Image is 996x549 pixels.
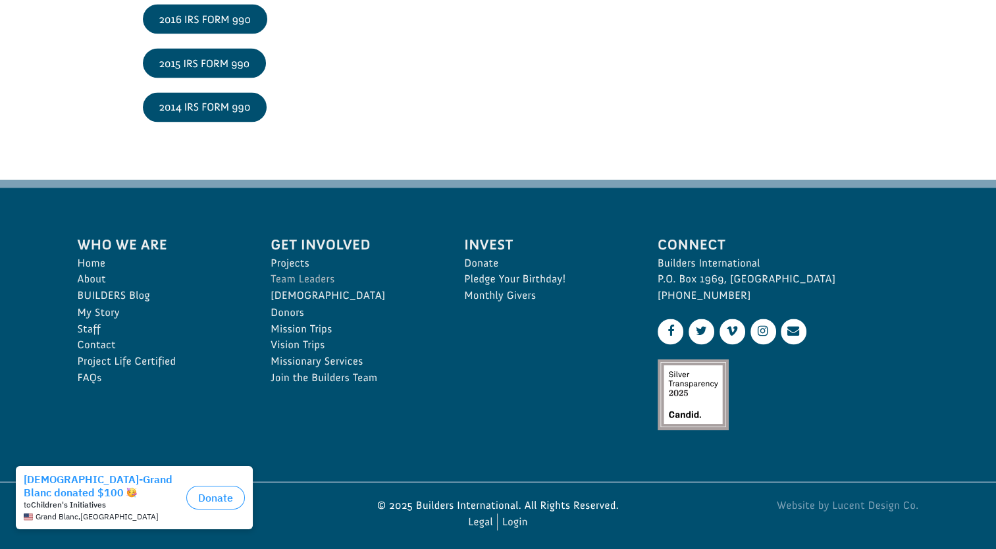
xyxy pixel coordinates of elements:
[78,288,242,304] a: BUILDERS Blog
[31,40,106,50] strong: Children's Initiatives
[464,234,629,255] span: Invest
[143,4,267,34] a: 2016 IRS FORM 990
[271,369,435,386] a: Join the Builders Team
[24,41,181,50] div: to
[464,255,629,272] a: Donate
[271,288,435,304] a: [DEMOGRAPHIC_DATA]
[271,234,435,255] span: Get Involved
[644,497,919,513] a: Website by Lucent Design Co.
[464,271,629,288] a: Pledge Your Birthday!
[78,255,242,272] a: Home
[271,255,435,272] a: Projects
[78,369,242,386] a: FAQs
[720,319,745,344] a: Vimeo
[658,359,729,430] img: Silver Transparency Rating for 2025 by Candid
[781,319,806,344] a: Contact Us
[78,304,242,321] a: My Story
[78,234,242,255] span: Who We Are
[271,353,435,369] a: Missionary Services
[126,28,137,38] img: emoji partyFace
[502,513,528,530] a: Login
[271,304,435,321] a: Donors
[361,497,635,513] p: © 2025 Builders International. All Rights Reserved.
[750,319,776,344] a: Instagram
[78,353,242,369] a: Project Life Certified
[468,513,493,530] a: Legal
[186,26,245,50] button: Donate
[24,53,33,62] img: US.png
[689,319,714,344] a: Twitter
[658,319,683,344] a: Facebook
[24,13,181,39] div: [DEMOGRAPHIC_DATA]-Grand Blanc donated $100
[78,336,242,353] a: Contact
[36,53,159,62] span: Grand Blanc , [GEOGRAPHIC_DATA]
[78,321,242,337] a: Staff
[658,234,919,255] span: Connect
[271,271,435,288] a: Team Leaders
[271,321,435,337] a: Mission Trips
[78,271,242,288] a: About
[271,336,435,353] a: Vision Trips
[464,288,629,304] a: Monthly Givers
[658,255,919,304] p: Builders International P.O. Box 1969, [GEOGRAPHIC_DATA] [PHONE_NUMBER]
[143,92,267,122] a: 2014 IRS FORM 990
[143,48,267,78] a: 2015 IRS FORM 990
